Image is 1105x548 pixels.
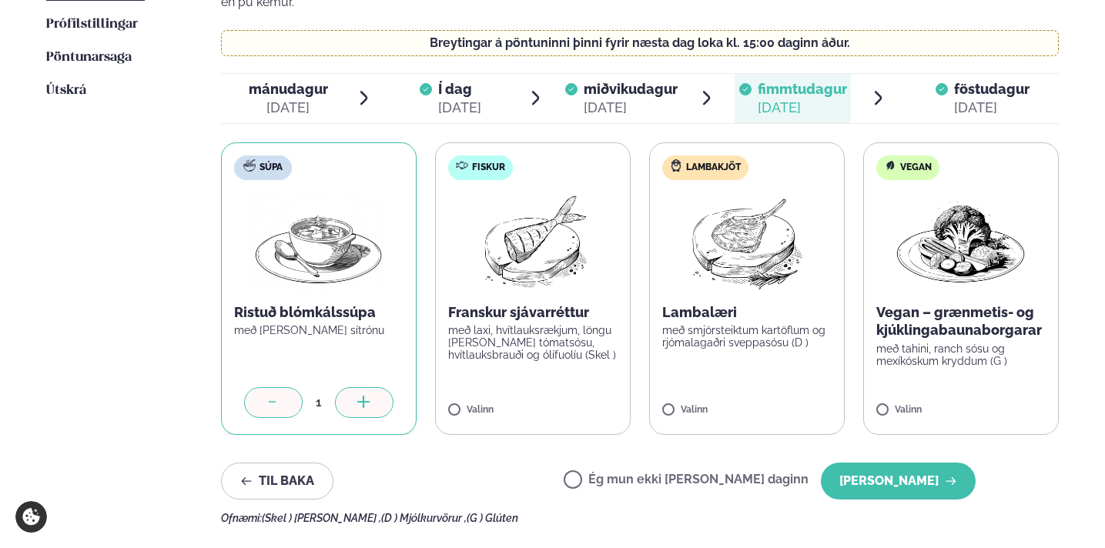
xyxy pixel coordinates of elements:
[876,342,1046,367] p: með tahini, ranch sósu og mexíkóskum kryddum (G )
[464,192,601,291] img: Fish.png
[251,192,387,291] img: Soup.png
[234,303,403,322] p: Ristuð blómkálssúpa
[686,162,741,174] span: Lambakjöt
[467,512,518,524] span: (G ) Glúten
[438,99,481,117] div: [DATE]
[249,99,328,117] div: [DATE]
[46,48,132,67] a: Pöntunarsaga
[472,162,505,174] span: Fiskur
[15,501,47,533] a: Cookie settings
[249,81,328,97] span: mánudagur
[876,303,1046,340] p: Vegan – grænmetis- og kjúklingabaunaborgarar
[670,159,682,172] img: Lamb.svg
[821,463,976,500] button: [PERSON_NAME]
[234,324,403,336] p: með [PERSON_NAME] sítrónu
[303,393,335,411] div: 1
[46,15,138,34] a: Prófílstillingar
[46,18,138,31] span: Prófílstillingar
[662,303,832,322] p: Lambalæri
[260,162,283,174] span: Súpa
[584,99,678,117] div: [DATE]
[893,192,1029,291] img: Vegan.png
[46,82,86,100] a: Útskrá
[900,162,932,174] span: Vegan
[448,324,618,361] p: með laxi, hvítlauksrækjum, löngu [PERSON_NAME] tómatsósu, hvítlauksbrauði og ólífuolíu (Skel )
[884,159,896,172] img: Vegan.svg
[46,84,86,97] span: Útskrá
[46,51,132,64] span: Pöntunarsaga
[221,463,333,500] button: Til baka
[678,192,815,291] img: Lamb-Meat.png
[758,99,847,117] div: [DATE]
[456,159,468,172] img: fish.svg
[438,80,481,99] span: Í dag
[236,37,1043,49] p: Breytingar á pöntuninni þinni fyrir næsta dag loka kl. 15:00 daginn áður.
[758,81,847,97] span: fimmtudagur
[954,81,1030,97] span: föstudagur
[243,159,256,172] img: soup.svg
[262,512,381,524] span: (Skel ) [PERSON_NAME] ,
[584,81,678,97] span: miðvikudagur
[381,512,467,524] span: (D ) Mjólkurvörur ,
[448,303,618,322] p: Franskur sjávarréttur
[221,512,1060,524] div: Ofnæmi:
[954,99,1030,117] div: [DATE]
[662,324,832,349] p: með smjörsteiktum kartöflum og rjómalagaðri sveppasósu (D )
